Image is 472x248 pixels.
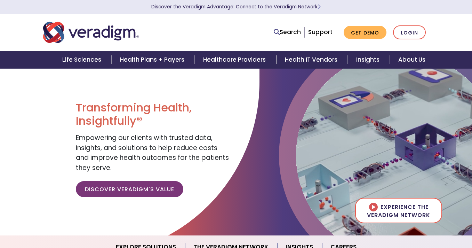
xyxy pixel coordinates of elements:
a: Search [274,28,301,37]
a: Insights [348,51,390,69]
a: Life Sciences [54,51,112,69]
a: Healthcare Providers [195,51,276,69]
a: Support [308,28,333,36]
a: Login [393,25,426,40]
span: Empowering our clients with trusted data, insights, and solutions to help reduce costs and improv... [76,133,229,172]
a: Discover Veradigm's Value [76,181,183,197]
a: About Us [390,51,434,69]
a: Health IT Vendors [277,51,348,69]
img: Veradigm logo [43,21,139,44]
a: Health Plans + Payers [112,51,195,69]
a: Discover the Veradigm Advantage: Connect to the Veradigm NetworkLearn More [151,3,321,10]
a: Get Demo [344,26,386,39]
span: Learn More [318,3,321,10]
h1: Transforming Health, Insightfully® [76,101,231,128]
